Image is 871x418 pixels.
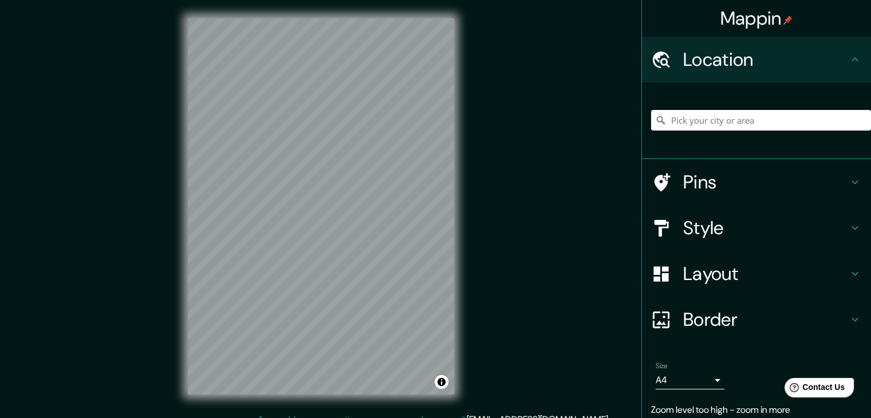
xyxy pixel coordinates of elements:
input: Pick your city or area [651,110,871,131]
div: Location [642,37,871,82]
p: Zoom level too high - zoom in more [651,403,862,417]
h4: Border [683,308,848,331]
h4: Layout [683,262,848,285]
canvas: Map [188,18,454,395]
div: Style [642,205,871,251]
iframe: Help widget launcher [769,373,858,405]
h4: Location [683,48,848,71]
button: Toggle attribution [435,375,448,389]
label: Size [656,361,668,371]
h4: Style [683,216,848,239]
div: Pins [642,159,871,205]
h4: Pins [683,171,848,194]
div: Layout [642,251,871,297]
div: Border [642,297,871,342]
h4: Mappin [720,7,793,30]
img: pin-icon.png [783,15,793,25]
div: A4 [656,371,724,389]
